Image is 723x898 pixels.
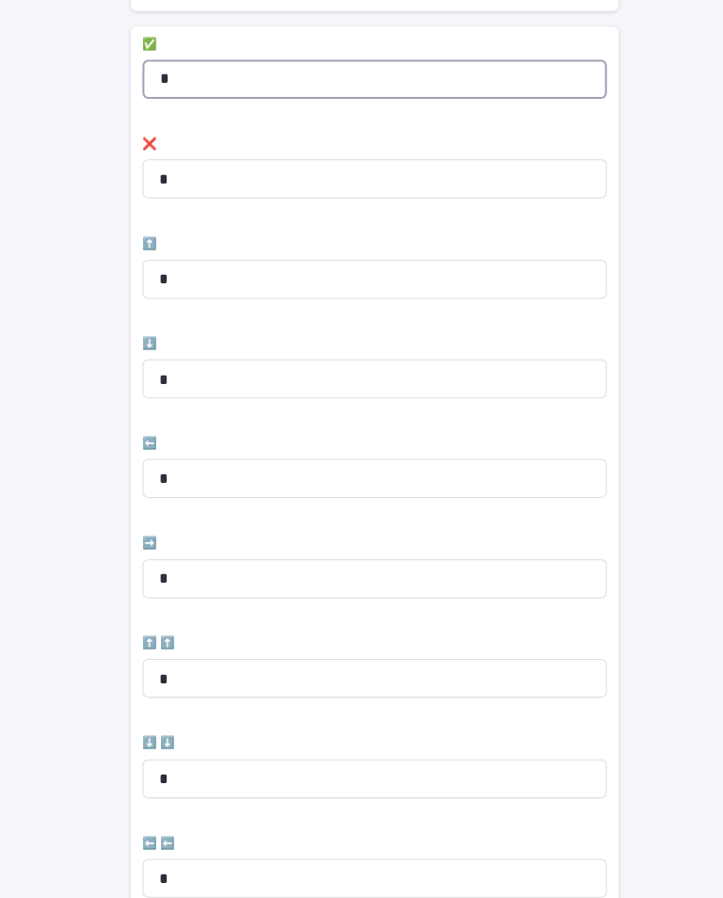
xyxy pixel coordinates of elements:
span: ⬇️ [137,358,152,369]
span: ➡️ [137,550,152,561]
span: ⬇️ ⬇️ [137,743,169,754]
span: ⬅️ ⬅️ [137,840,169,851]
span: ❌ [137,165,152,176]
span: ⬆️ ⬆️ [137,647,169,658]
span: ⬅️ [137,454,152,465]
span: ⬆️ [137,261,152,272]
span: ✅ [137,69,152,80]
